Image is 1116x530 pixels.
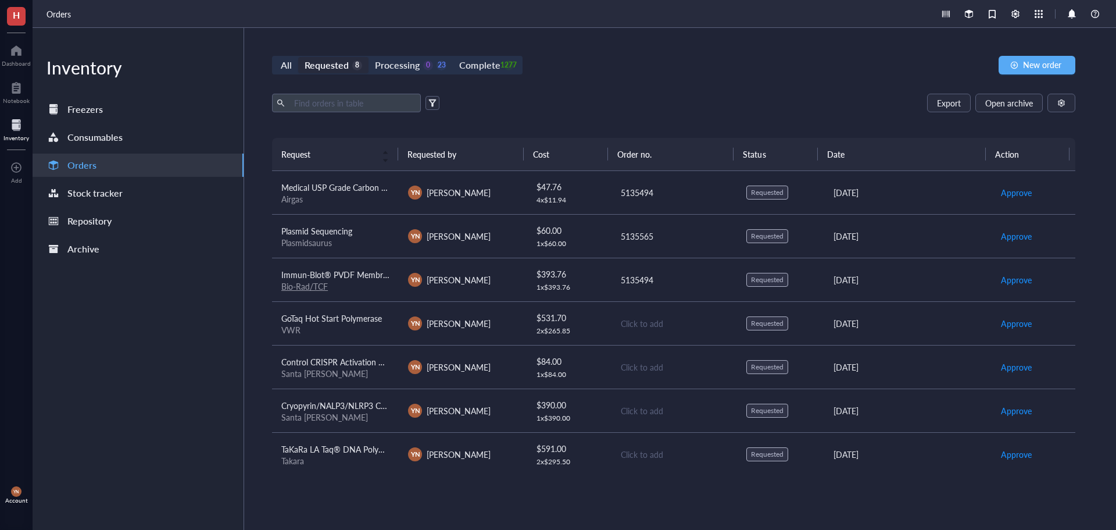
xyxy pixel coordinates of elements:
[410,405,420,415] span: YN
[1000,271,1032,289] button: Approve
[1001,448,1032,461] span: Approve
[67,213,112,229] div: Repository
[834,448,982,461] div: [DATE]
[1000,183,1032,202] button: Approve
[621,273,728,286] div: 5135494
[427,318,491,329] span: [PERSON_NAME]
[536,355,602,368] div: $ 84.00
[1001,317,1032,330] span: Approve
[610,214,737,258] td: 5135565
[834,230,982,243] div: [DATE]
[281,325,389,335] div: VWR
[281,368,389,379] div: Santa [PERSON_NAME]
[751,319,784,328] div: Requested
[1000,401,1032,420] button: Approve
[536,180,602,193] div: $ 47.76
[281,269,506,280] span: Immun-Blot® PVDF Membrane, Roll, 26 cm x 3.3 m, 1620177
[834,317,982,330] div: [DATE]
[410,187,420,197] span: YN
[3,116,29,141] a: Inventory
[536,442,602,455] div: $ 591.00
[608,138,734,170] th: Order no.
[67,157,96,173] div: Orders
[67,101,103,118] div: Freezers
[536,268,602,280] div: $ 393.76
[281,356,406,368] span: Control CRISPR Activation Plasmid
[459,57,500,73] div: Complete
[281,456,389,466] div: Takara
[410,362,420,372] span: YN
[610,389,737,432] td: Click to add
[67,129,123,145] div: Consumables
[751,406,784,415] div: Requested
[272,56,523,74] div: segmented control
[999,56,1075,74] button: New order
[305,57,349,73] div: Requested
[751,232,784,241] div: Requested
[33,154,244,177] a: Orders
[751,450,784,459] div: Requested
[281,182,516,193] span: Medical USP Grade Carbon Dioxide, 50 Pound Cylinder, CGA-320
[2,60,31,67] div: Dashboard
[427,274,491,286] span: [PERSON_NAME]
[13,489,19,495] span: YN
[410,231,420,241] span: YN
[281,57,292,73] div: All
[1000,227,1032,246] button: Approve
[33,98,244,121] a: Freezers
[1000,358,1032,376] button: Approve
[427,405,491,417] span: [PERSON_NAME]
[986,138,1070,170] th: Action
[1001,186,1032,199] span: Approve
[410,275,420,284] span: YN
[281,237,389,248] div: Plasmidsaurus
[536,311,602,324] div: $ 531.70
[621,361,728,374] div: Click to add
[536,239,602,248] div: 1 x $ 60.00
[751,275,784,284] div: Requested
[11,177,22,184] div: Add
[1001,361,1032,374] span: Approve
[536,370,602,379] div: 1 x $ 84.00
[2,41,31,67] a: Dashboard
[536,457,602,467] div: 2 x $ 295.50
[67,185,123,201] div: Stock tracker
[1000,314,1032,333] button: Approve
[437,61,446,70] div: 23
[410,449,420,459] span: YN
[834,404,982,417] div: [DATE]
[504,61,514,70] div: 1277
[281,443,516,455] span: TaKaRa LA Taq® DNA Polymerase (Mg2+ plus buffer) - 250 Units
[427,230,491,242] span: [PERSON_NAME]
[610,258,737,301] td: 5135494
[427,449,491,460] span: [PERSON_NAME]
[985,98,1033,108] span: Open archive
[352,61,362,70] div: 8
[33,182,244,205] a: Stock tracker
[1000,445,1032,464] button: Approve
[410,318,420,328] span: YN
[67,241,99,257] div: Archive
[751,188,784,197] div: Requested
[3,134,29,141] div: Inventory
[1001,273,1032,286] span: Approve
[423,61,433,70] div: 0
[621,317,728,330] div: Click to add
[375,57,420,73] div: Processing
[975,94,1043,112] button: Open archive
[3,97,30,104] div: Notebook
[1001,404,1032,417] span: Approve
[281,148,375,161] span: Request
[610,171,737,215] td: 5135494
[751,362,784,372] div: Requested
[281,412,389,422] div: Santa [PERSON_NAME]
[621,230,728,243] div: 5135565
[818,138,986,170] th: Date
[3,79,30,104] a: Notebook
[536,326,602,336] div: 2 x $ 265.85
[1001,230,1032,243] span: Approve
[536,224,602,237] div: $ 60.00
[536,399,602,411] div: $ 390.00
[13,8,20,22] span: H
[536,414,602,423] div: 1 x $ 390.00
